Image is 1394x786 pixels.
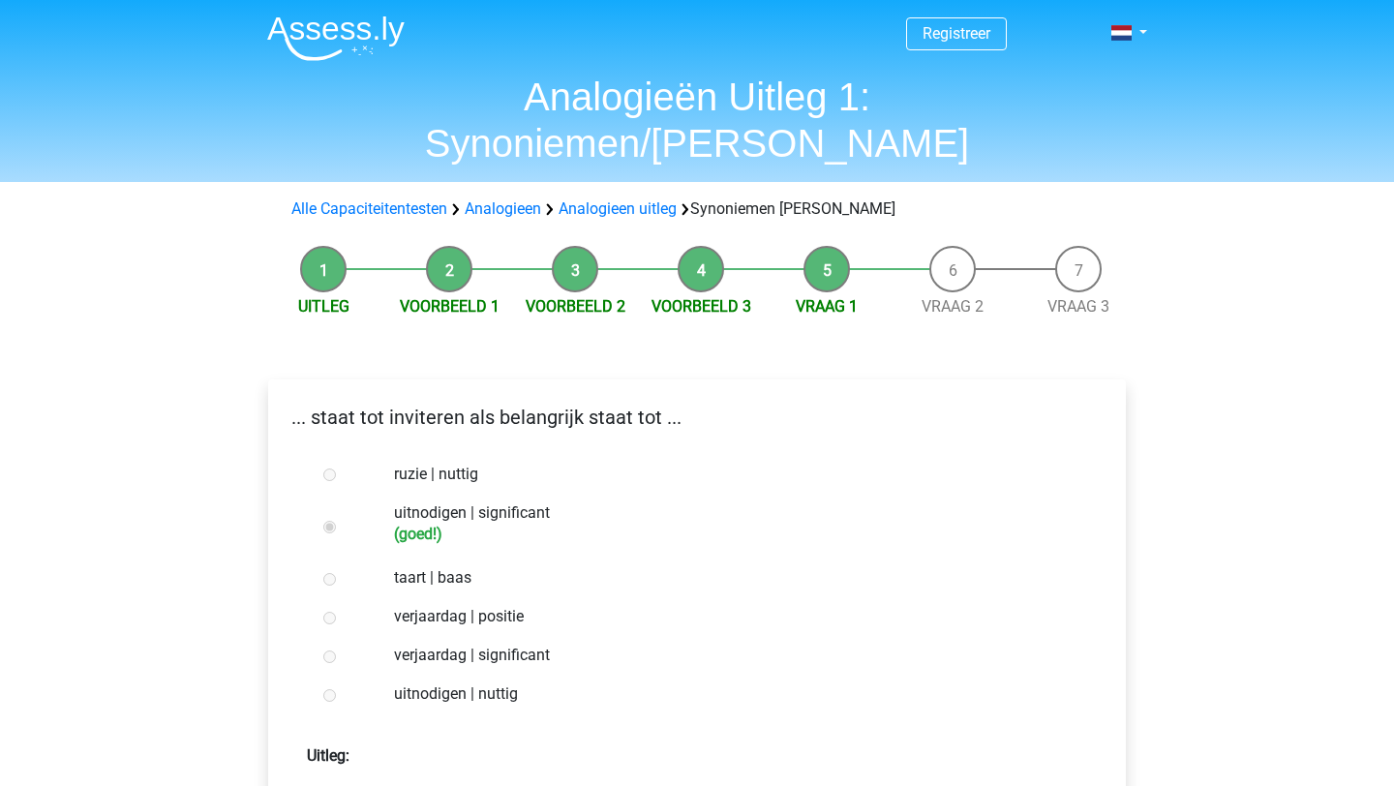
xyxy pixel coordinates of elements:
[291,199,447,218] a: Alle Capaciteitentesten
[284,403,1110,432] p: ... staat tot inviteren als belangrijk staat tot ...
[394,525,1064,543] h6: (goed!)
[394,463,1064,486] label: ruzie | nuttig
[400,297,500,316] a: Voorbeeld 1
[923,24,990,43] a: Registreer
[394,605,1064,628] label: verjaardag | positie
[796,297,858,316] a: Vraag 1
[526,297,625,316] a: Voorbeeld 2
[394,644,1064,667] label: verjaardag | significant
[465,199,541,218] a: Analogieen
[307,746,349,765] strong: Uitleg:
[298,297,349,316] a: Uitleg
[922,297,984,316] a: Vraag 2
[559,199,677,218] a: Analogieen uitleg
[267,15,405,61] img: Assessly
[284,197,1110,221] div: Synoniemen [PERSON_NAME]
[394,566,1064,589] label: taart | baas
[1047,297,1109,316] a: Vraag 3
[652,297,751,316] a: Voorbeeld 3
[252,74,1142,166] h1: Analogieën Uitleg 1: Synoniemen/[PERSON_NAME]
[394,682,1064,706] label: uitnodigen | nuttig
[394,501,1064,543] label: uitnodigen | significant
